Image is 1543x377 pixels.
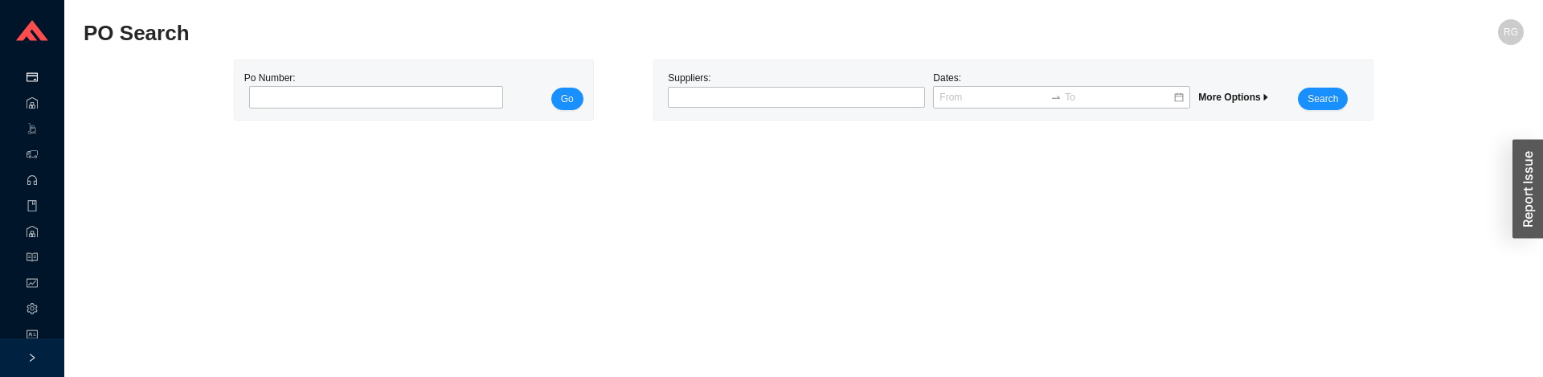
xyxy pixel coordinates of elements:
button: Search [1298,88,1348,110]
span: right [27,353,37,363]
span: swap-right [1050,92,1062,103]
span: to [1050,92,1062,103]
input: To [1065,89,1173,105]
span: More Options [1198,92,1270,103]
span: customer-service [27,169,38,195]
span: book [27,195,38,220]
span: fund [27,272,38,297]
div: Po Number: [244,70,499,110]
input: From [939,89,1047,105]
span: read [27,246,38,272]
span: caret-right [1261,92,1271,102]
span: Go [561,91,574,107]
span: credit-card [27,66,38,92]
div: Dates: [929,70,1194,110]
h2: PO Search [84,19,1164,47]
span: setting [27,297,38,323]
span: RG [1504,19,1518,45]
div: Suppliers: [664,70,929,110]
button: Go [551,88,583,110]
span: idcard [27,323,38,349]
span: Search [1308,91,1338,107]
